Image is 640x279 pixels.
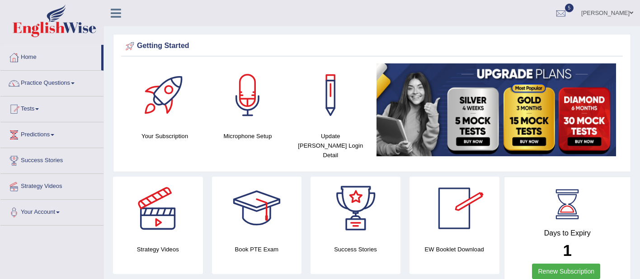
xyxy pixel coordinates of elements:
[376,63,616,156] img: small5.jpg
[409,245,499,254] h4: EW Booklet Download
[563,241,572,259] b: 1
[113,245,203,254] h4: Strategy Videos
[0,174,104,197] a: Strategy Videos
[514,229,621,237] h4: Days to Expiry
[0,200,104,222] a: Your Account
[532,264,600,279] a: Renew Subscription
[123,39,621,53] div: Getting Started
[0,148,104,171] a: Success Stories
[211,131,284,141] h4: Microphone Setup
[565,4,574,12] span: 5
[0,45,101,67] a: Home
[0,71,104,93] a: Practice Questions
[0,122,104,145] a: Predictions
[311,245,400,254] h4: Success Stories
[294,131,367,160] h4: Update [PERSON_NAME] Login Detail
[0,96,104,119] a: Tests
[128,131,202,141] h4: Your Subscription
[212,245,302,254] h4: Book PTE Exam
